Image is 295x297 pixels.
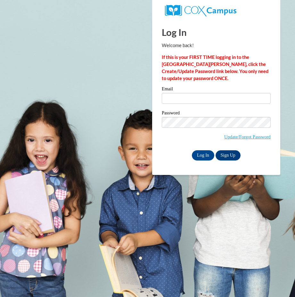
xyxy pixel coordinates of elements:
a: COX Campus [165,7,236,13]
p: Welcome back! [162,42,271,49]
a: Update/Forgot Password [224,134,271,139]
strong: If this is your FIRST TIME logging in to the [GEOGRAPHIC_DATA][PERSON_NAME], click the Create/Upd... [162,54,268,81]
h1: Log In [162,26,271,39]
img: COX Campus [165,5,236,16]
label: Password [162,111,271,117]
input: Log In [192,150,214,161]
a: Sign Up [216,150,241,161]
label: Email [162,87,271,93]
